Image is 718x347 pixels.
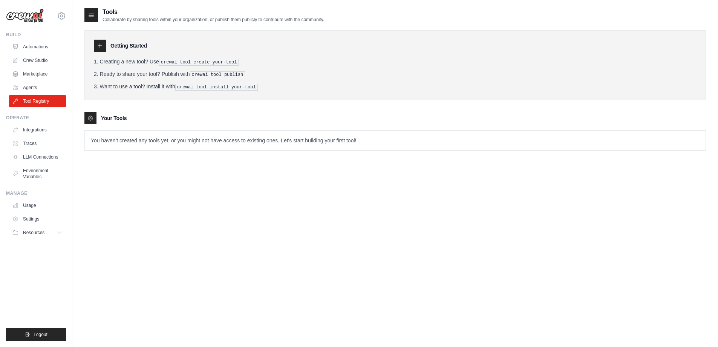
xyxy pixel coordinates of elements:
[9,95,66,107] a: Tool Registry
[9,54,66,66] a: Crew Studio
[6,328,66,341] button: Logout
[9,165,66,183] a: Environment Variables
[6,9,44,23] img: Logo
[6,190,66,196] div: Manage
[94,83,697,91] li: Want to use a tool? Install it with
[6,32,66,38] div: Build
[9,227,66,239] button: Resources
[9,151,66,163] a: LLM Connections
[9,213,66,225] a: Settings
[190,71,245,78] pre: crewai tool publish
[175,84,258,91] pre: crewai tool install your-tool
[101,114,127,122] h3: Your Tools
[9,68,66,80] a: Marketplace
[9,82,66,94] a: Agents
[94,58,697,66] li: Creating a new tool? Use
[103,8,324,17] h2: Tools
[9,124,66,136] a: Integrations
[9,199,66,211] a: Usage
[34,332,47,338] span: Logout
[23,230,44,236] span: Resources
[110,42,147,49] h3: Getting Started
[159,59,239,66] pre: crewai tool create your-tool
[9,137,66,150] a: Traces
[6,115,66,121] div: Operate
[103,17,324,23] p: Collaborate by sharing tools within your organization, or publish them publicly to contribute wit...
[9,41,66,53] a: Automations
[85,131,706,150] p: You haven't created any tools yet, or you might not have access to existing ones. Let's start bui...
[94,70,697,78] li: Ready to share your tool? Publish with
